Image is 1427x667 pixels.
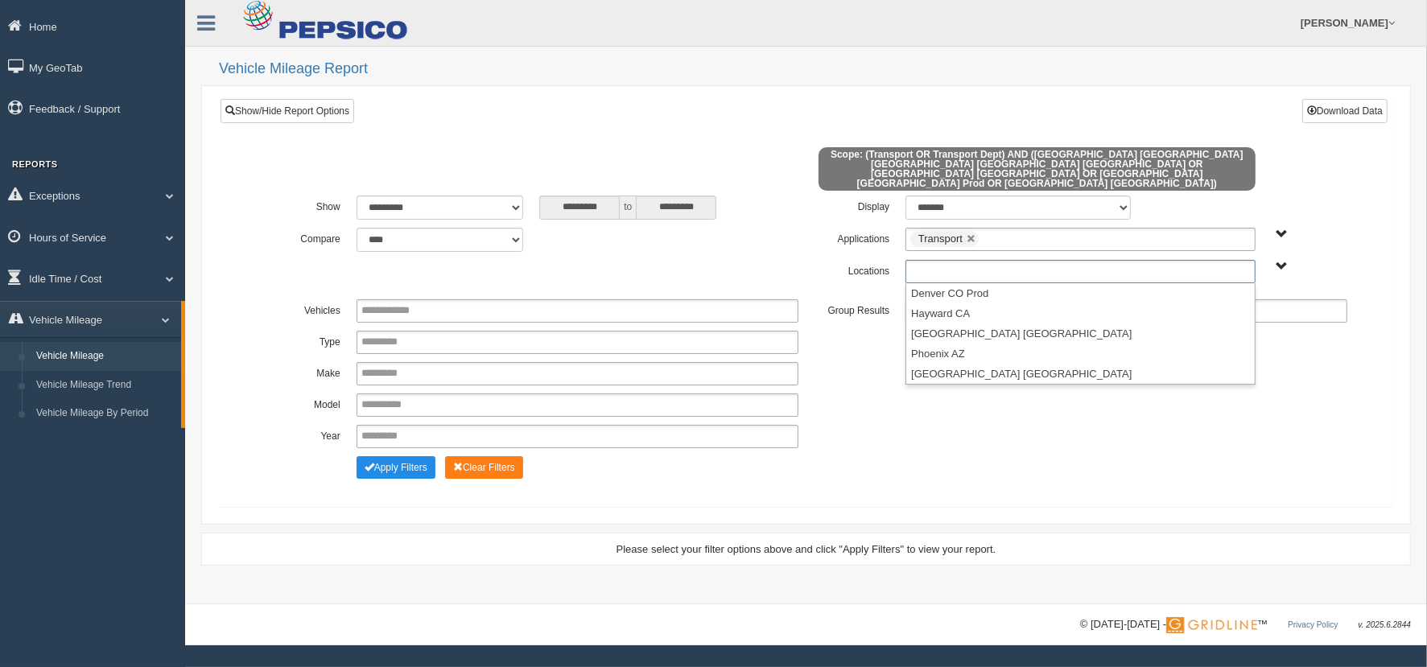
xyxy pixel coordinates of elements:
[29,399,181,428] a: Vehicle Mileage By Period
[918,233,963,245] span: Transport
[906,323,1255,344] li: [GEOGRAPHIC_DATA] [GEOGRAPHIC_DATA]
[906,303,1255,323] li: Hayward CA
[906,364,1255,384] li: [GEOGRAPHIC_DATA] [GEOGRAPHIC_DATA]
[1302,99,1388,123] button: Download Data
[257,196,349,215] label: Show
[806,228,898,247] label: Applications
[1080,616,1411,633] div: © [DATE]-[DATE] - ™
[806,260,898,279] label: Locations
[906,344,1255,364] li: Phoenix AZ
[806,299,898,319] label: Group Results
[445,456,523,479] button: Change Filter Options
[257,362,349,381] label: Make
[257,331,349,350] label: Type
[1288,620,1338,629] a: Privacy Policy
[257,299,349,319] label: Vehicles
[620,196,636,220] span: to
[806,196,898,215] label: Display
[906,283,1255,303] li: Denver CO Prod
[216,541,1396,557] div: Please select your filter options above and click "Apply Filters" to view your report.
[257,425,349,444] label: Year
[257,228,349,247] label: Compare
[29,371,181,400] a: Vehicle Mileage Trend
[219,61,1411,77] h2: Vehicle Mileage Report
[1166,617,1257,633] img: Gridline
[29,342,181,371] a: Vehicle Mileage
[1359,620,1411,629] span: v. 2025.6.2844
[819,147,1256,191] span: Scope: (Transport OR Transport Dept) AND ([GEOGRAPHIC_DATA] [GEOGRAPHIC_DATA] [GEOGRAPHIC_DATA] [...
[357,456,435,479] button: Change Filter Options
[257,393,349,413] label: Model
[221,99,354,123] a: Show/Hide Report Options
